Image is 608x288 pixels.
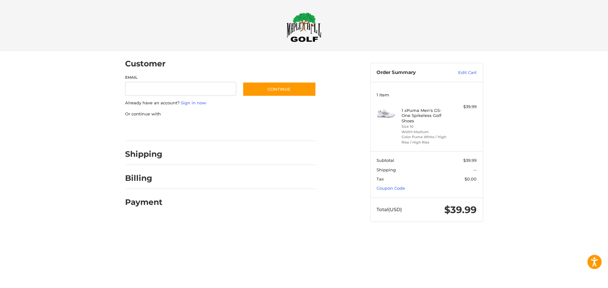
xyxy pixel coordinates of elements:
[287,12,321,42] img: Maple Hill Golf
[402,124,450,129] li: Size 10
[125,111,316,117] p: Or continue with
[377,167,396,172] span: Shipping
[402,129,450,135] li: Width Medium
[377,92,477,97] h3: 1 Item
[125,149,162,159] h2: Shipping
[125,173,162,183] h2: Billing
[230,123,278,135] iframe: PayPal-venmo
[125,100,316,106] p: Already have an account?
[473,167,477,172] span: --
[243,82,316,96] button: Continue
[177,123,224,135] iframe: PayPal-paylater
[402,108,450,123] h4: 1 x Puma Men's GS-One Spikeless Golf Shoes
[402,134,450,145] li: Color Puma White / High Rise / High Rise
[452,104,477,110] div: $39.99
[123,123,170,135] iframe: PayPal-paypal
[125,197,162,207] h2: Payment
[377,206,402,212] span: Total (USD)
[465,176,477,181] span: $0.00
[125,59,166,69] h2: Customer
[556,271,608,288] iframe: Google Customer Reviews
[445,70,477,76] a: Edit Cart
[125,75,237,80] label: Email
[181,100,206,105] a: Sign in now
[377,158,394,163] span: Subtotal
[377,186,405,191] a: Coupon Code
[444,204,477,216] span: $39.99
[463,158,477,163] span: $39.99
[377,70,445,76] h3: Order Summary
[377,176,384,181] span: Tax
